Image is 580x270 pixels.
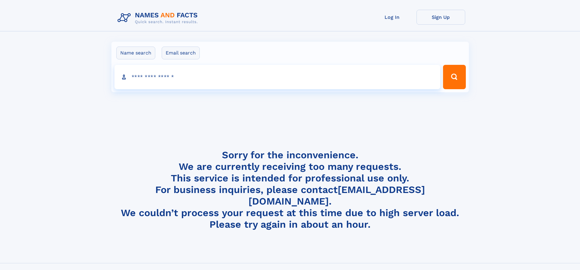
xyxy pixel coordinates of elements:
[162,47,200,59] label: Email search
[116,47,155,59] label: Name search
[368,10,417,25] a: Log In
[248,184,425,207] a: [EMAIL_ADDRESS][DOMAIN_NAME]
[115,149,465,230] h4: Sorry for the inconvenience. We are currently receiving too many requests. This service is intend...
[443,65,466,89] button: Search Button
[114,65,441,89] input: search input
[115,10,203,26] img: Logo Names and Facts
[417,10,465,25] a: Sign Up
